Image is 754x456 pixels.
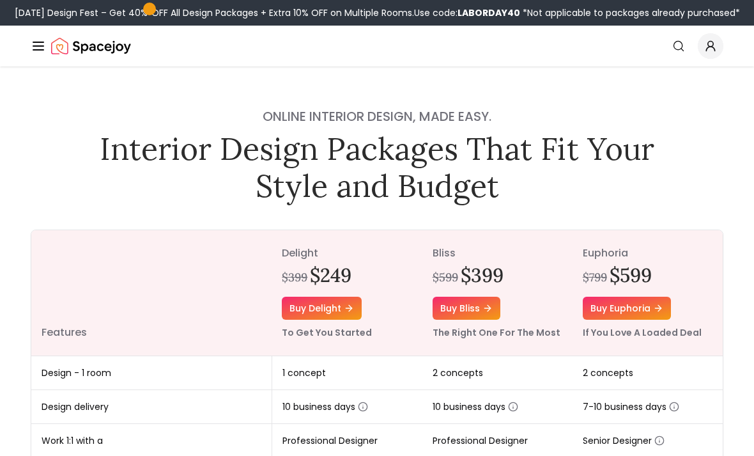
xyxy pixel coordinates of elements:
div: [DATE] Design Fest – Get 40% OFF All Design Packages + Extra 10% OFF on Multiple Rooms. [15,6,740,19]
p: euphoria [583,246,712,261]
h2: $249 [310,263,351,287]
span: 7-10 business days [583,400,679,413]
small: To Get You Started [282,326,372,339]
span: *Not applicable to packages already purchased* [520,6,740,19]
h1: Interior Design Packages That Fit Your Style and Budget [91,130,663,204]
a: Buy delight [282,297,362,320]
div: $799 [583,269,607,287]
a: Spacejoy [51,33,131,59]
td: Design delivery [31,390,272,424]
a: Buy euphoria [583,297,671,320]
p: bliss [433,246,562,261]
h2: $599 [610,263,652,287]
span: Senior Designer [583,434,665,447]
a: Buy bliss [433,297,500,320]
th: Features [31,230,272,356]
div: $399 [282,269,307,287]
span: Use code: [414,6,520,19]
span: 2 concepts [433,366,483,379]
img: Spacejoy Logo [51,33,131,59]
span: Professional Designer [282,434,378,447]
td: Design - 1 room [31,356,272,390]
small: The Right One For The Most [433,326,560,339]
b: LABORDAY40 [458,6,520,19]
span: Professional Designer [433,434,528,447]
small: If You Love A Loaded Deal [583,326,702,339]
span: 10 business days [282,400,368,413]
nav: Global [31,26,723,67]
div: $599 [433,269,458,287]
h2: $399 [461,263,504,287]
span: 1 concept [282,366,326,379]
span: 2 concepts [583,366,633,379]
p: delight [282,246,412,261]
span: 10 business days [433,400,518,413]
h4: Online interior design, made easy. [91,107,663,125]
